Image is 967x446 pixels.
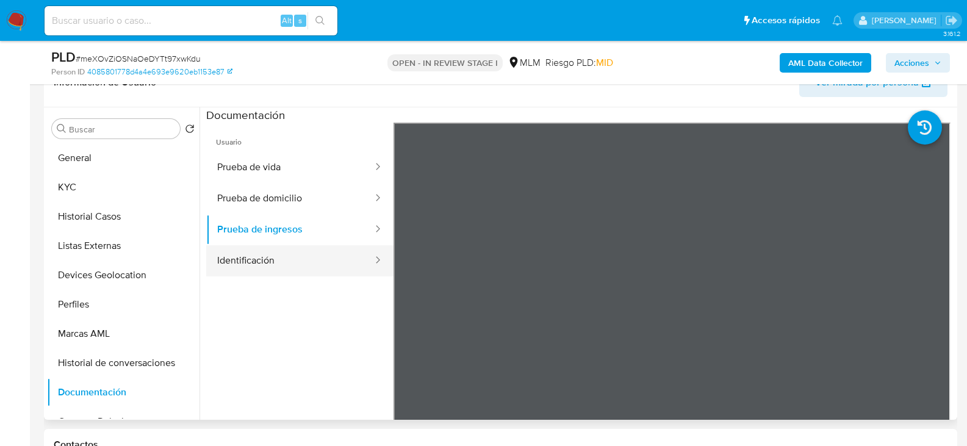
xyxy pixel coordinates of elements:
button: KYC [47,173,200,202]
button: Perfiles [47,290,200,319]
span: Riesgo PLD: [545,56,613,70]
input: Buscar usuario o caso... [45,13,337,29]
span: MID [596,56,613,70]
a: Salir [945,14,958,27]
button: Volver al orden por defecto [185,124,195,137]
span: # meXOvZiOSNaOeDYTt97xwKdu [76,52,201,65]
button: AML Data Collector [780,53,871,73]
button: General [47,143,200,173]
button: Acciones [886,53,950,73]
button: Listas Externas [47,231,200,261]
span: Acciones [894,53,929,73]
span: s [298,15,302,26]
button: Cruces y Relaciones [47,407,200,436]
b: PLD [51,47,76,67]
span: 3.161.2 [943,29,961,38]
h1: Información de Usuario [54,76,156,88]
span: Alt [282,15,292,26]
button: Historial Casos [47,202,200,231]
input: Buscar [69,124,175,135]
button: Marcas AML [47,319,200,348]
button: Devices Geolocation [47,261,200,290]
p: OPEN - IN REVIEW STAGE I [387,54,503,71]
p: dalia.goicochea@mercadolibre.com.mx [872,15,941,26]
a: 4085801778d4a4e693e9620eb1153e87 [87,67,232,77]
button: Documentación [47,378,200,407]
button: Historial de conversaciones [47,348,200,378]
div: MLM [508,56,541,70]
button: search-icon [307,12,333,29]
a: Notificaciones [832,15,843,26]
span: Accesos rápidos [752,14,820,27]
b: Person ID [51,67,85,77]
b: AML Data Collector [788,53,863,73]
button: Buscar [57,124,67,134]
